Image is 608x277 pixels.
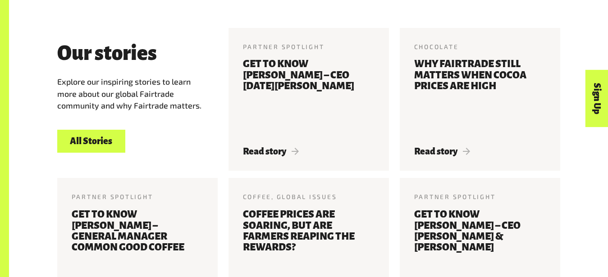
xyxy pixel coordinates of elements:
[57,76,207,112] p: Explore our inspiring stories to learn more about our global Fairtrade community and why Fairtrad...
[414,193,496,200] span: Partner Spotlight
[400,28,560,171] a: Chocolate Why Fairtrade still matters when cocoa prices are high Read story
[243,43,325,50] span: Partner Spotlight
[243,193,337,200] span: Coffee, Global Issues
[243,59,375,136] h3: Get to know [PERSON_NAME] – CEO [DATE][PERSON_NAME]
[57,130,125,153] a: All Stories
[414,59,546,136] h3: Why Fairtrade still matters when cocoa prices are high
[57,43,157,65] h3: Our stories
[414,43,459,50] span: Chocolate
[72,193,153,200] span: Partner Spotlight
[243,146,299,156] span: Read story
[414,146,471,156] span: Read story
[229,28,389,171] a: Partner Spotlight Get to know [PERSON_NAME] – CEO [DATE][PERSON_NAME] Read story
